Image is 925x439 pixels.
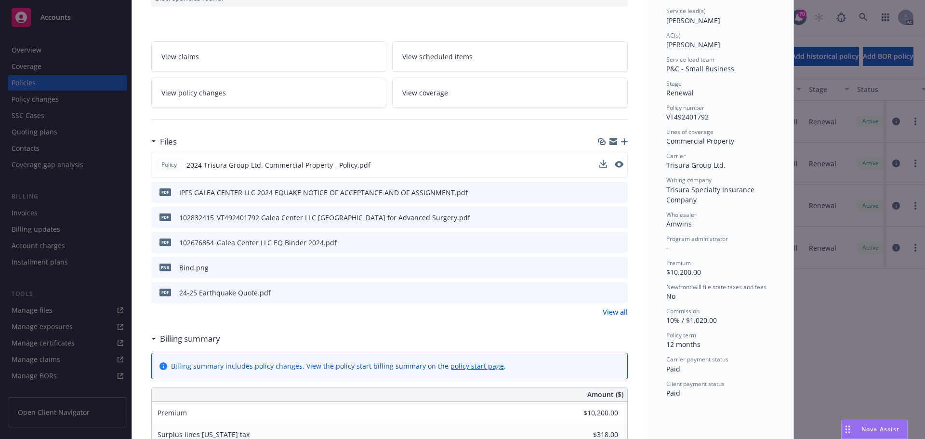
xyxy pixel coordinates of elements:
[402,52,473,62] span: View scheduled items
[179,263,209,273] div: Bind.png
[666,364,680,373] span: Paid
[158,408,187,417] span: Premium
[666,185,756,204] span: Trisura Specialty Insurance Company
[179,187,468,198] div: IPFS GALEA CENTER LLC 2024 EQUAKE NOTICE OF ACCEPTANCE AND OF ASSIGNMENT.pdf
[161,88,226,98] span: View policy changes
[666,243,669,253] span: -
[161,52,199,62] span: View claims
[666,235,728,243] span: Program administrator
[599,160,607,170] button: download file
[666,128,714,136] span: Lines of coverage
[666,152,686,160] span: Carrier
[615,288,624,298] button: preview file
[615,263,624,273] button: preview file
[159,213,171,221] span: pdf
[841,420,908,439] button: Nova Assist
[666,267,701,277] span: $10,200.00
[171,361,506,371] div: Billing summary includes policy changes. View the policy start billing summary on the .
[666,388,680,398] span: Paid
[159,289,171,296] span: pdf
[151,78,387,108] a: View policy changes
[666,16,720,25] span: [PERSON_NAME]
[666,292,675,301] span: No
[666,211,697,219] span: Wholesaler
[666,307,700,315] span: Commission
[666,160,726,170] span: Trisura Group Ltd.
[666,40,720,49] span: [PERSON_NAME]
[615,161,623,168] button: preview file
[159,239,171,246] span: pdf
[151,41,387,72] a: View claims
[179,238,337,248] div: 102676854_Galea Center LLC EQ Binder 2024.pdf
[666,31,681,40] span: AC(s)
[861,425,899,433] span: Nova Assist
[666,259,691,267] span: Premium
[561,406,624,420] input: 0.00
[615,213,624,223] button: preview file
[392,41,628,72] a: View scheduled items
[158,430,250,439] span: Surplus lines [US_STATE] tax
[666,316,717,325] span: 10% / $1,020.00
[666,55,714,64] span: Service lead team
[179,288,271,298] div: 24-25 Earthquake Quote.pdf
[666,7,706,15] span: Service lead(s)
[450,361,504,371] a: policy start page
[666,88,694,97] span: Renewal
[600,187,608,198] button: download file
[600,263,608,273] button: download file
[186,160,370,170] span: 2024 Trisura Group Ltd. Commercial Property - Policy.pdf
[159,160,179,169] span: Policy
[666,380,725,388] span: Client payment status
[615,160,623,170] button: preview file
[151,333,220,345] div: Billing summary
[666,80,682,88] span: Stage
[160,135,177,148] h3: Files
[666,283,766,291] span: Newfront will file state taxes and fees
[842,420,854,439] div: Drag to move
[666,112,709,121] span: VT492401792
[392,78,628,108] a: View coverage
[159,264,171,271] span: png
[666,104,704,112] span: Policy number
[159,188,171,196] span: pdf
[666,136,734,146] span: Commercial Property
[666,355,728,363] span: Carrier payment status
[666,219,692,228] span: Amwins
[600,238,608,248] button: download file
[600,288,608,298] button: download file
[666,64,734,73] span: P&C - Small Business
[666,176,712,184] span: Writing company
[402,88,448,98] span: View coverage
[600,213,608,223] button: download file
[151,135,177,148] div: Files
[666,331,696,339] span: Policy term
[615,238,624,248] button: preview file
[587,389,623,399] span: Amount ($)
[603,307,628,317] a: View all
[666,340,700,349] span: 12 months
[179,213,470,223] div: 102832415_VT492401792 Galea Center LLC [GEOGRAPHIC_DATA] for Advanced Surgery.pdf
[160,333,220,345] h3: Billing summary
[615,187,624,198] button: preview file
[599,160,607,168] button: download file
